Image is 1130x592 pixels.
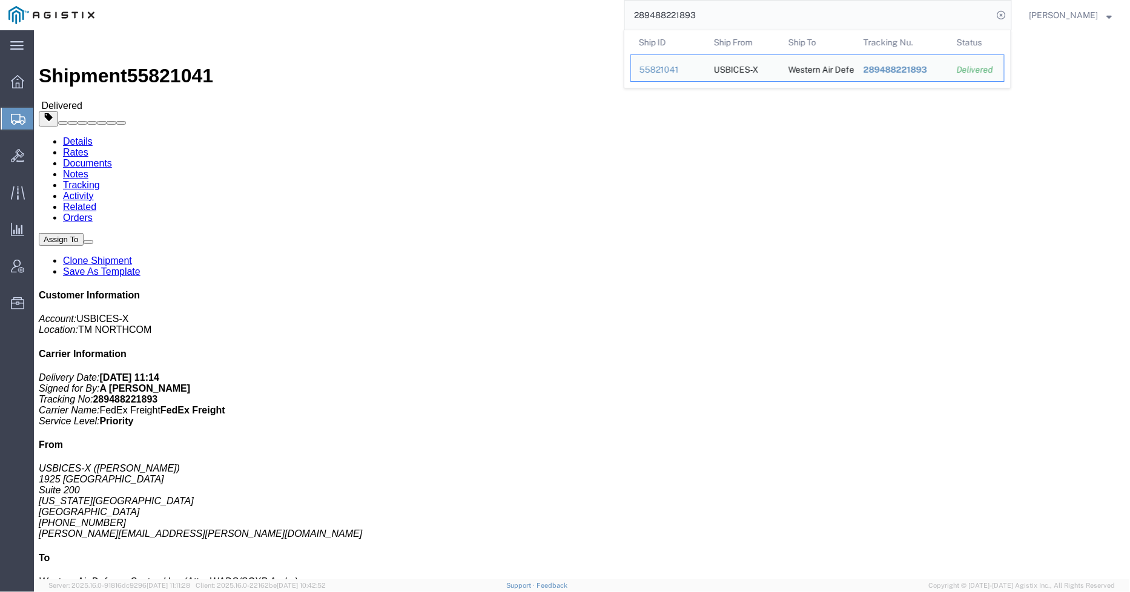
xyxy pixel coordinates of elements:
span: Server: 2025.16.0-91816dc9296 [48,582,190,589]
th: Ship ID [630,30,705,54]
span: Copyright © [DATE]-[DATE] Agistix Inc., All Rights Reserved [929,580,1115,591]
th: Ship From [705,30,781,54]
div: Delivered [957,64,996,76]
span: [DATE] 10:42:52 [277,582,326,589]
div: 289488221893 [864,64,940,76]
img: logo [8,6,94,24]
button: [PERSON_NAME] [1029,8,1113,22]
a: Support [506,582,537,589]
iframe: FS Legacy Container [34,30,1130,579]
th: Tracking Nu. [855,30,949,54]
span: [DATE] 11:11:28 [147,582,190,589]
input: Search for shipment number, reference number [625,1,993,30]
div: USBICES-X [714,55,759,81]
div: 55821041 [639,64,697,76]
span: 289488221893 [864,65,927,74]
th: Status [948,30,1005,54]
table: Search Results [630,30,1011,88]
span: Client: 2025.16.0-22162be [196,582,326,589]
th: Ship To [780,30,855,54]
span: Andrew Wacyra [1029,8,1099,22]
a: Feedback [537,582,567,589]
div: Western Air Defense Sector, US BICES-X project [788,55,847,81]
